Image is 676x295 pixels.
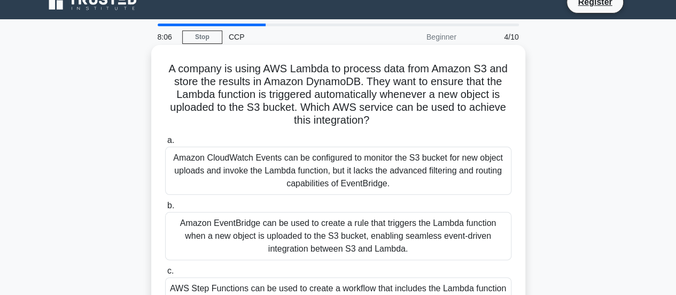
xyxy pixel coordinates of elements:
div: Beginner [369,26,463,48]
div: Amazon EventBridge can be used to create a rule that triggers the Lambda function when a new obje... [165,212,511,260]
div: Amazon CloudWatch Events can be configured to monitor the S3 bucket for new object uploads and in... [165,147,511,195]
div: CCP [222,26,369,48]
h5: A company is using AWS Lambda to process data from Amazon S3 and store the results in Amazon Dyna... [164,62,512,127]
span: b. [167,201,174,210]
a: Stop [182,31,222,44]
span: c. [167,266,174,275]
span: a. [167,135,174,145]
div: 4/10 [463,26,525,48]
div: 8:06 [151,26,182,48]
